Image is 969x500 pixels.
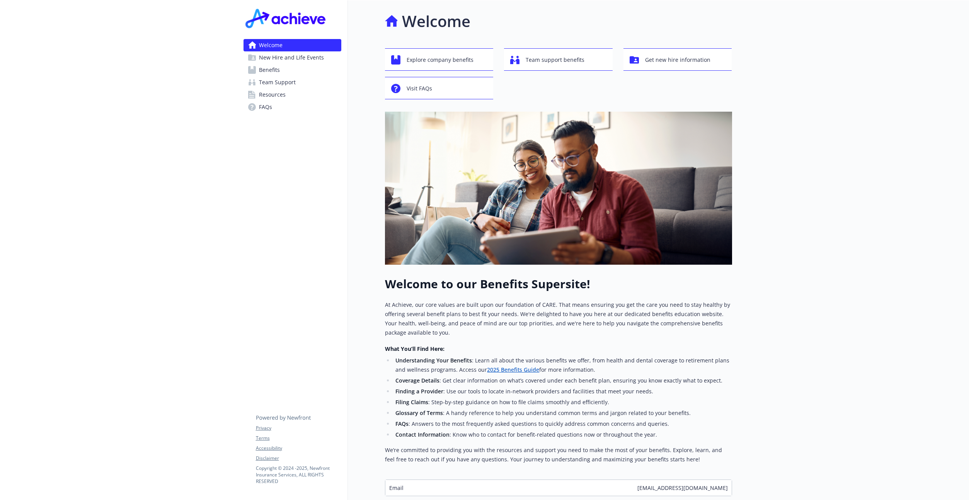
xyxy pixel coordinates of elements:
span: Explore company benefits [407,53,473,67]
span: Get new hire information [645,53,710,67]
strong: Coverage Details [395,377,439,384]
span: Email [389,484,404,492]
span: Team support benefits [526,53,584,67]
img: overview page banner [385,112,732,265]
span: [EMAIL_ADDRESS][DOMAIN_NAME] [637,484,728,492]
span: Welcome [259,39,283,51]
span: FAQs [259,101,272,113]
a: Benefits [244,64,341,76]
a: Terms [256,435,341,442]
li: : A handy reference to help you understand common terms and jargon related to your benefits. [393,408,732,418]
span: New Hire and Life Events [259,51,324,64]
li: : Answers to the most frequently asked questions to quickly address common concerns and queries. [393,419,732,429]
a: Accessibility [256,445,341,452]
span: Benefits [259,64,280,76]
li: : Learn all about the various benefits we offer, from health and dental coverage to retirement pl... [393,356,732,374]
a: Welcome [244,39,341,51]
h1: Welcome [402,10,470,33]
a: 2025 Benefits Guide [487,366,539,373]
a: FAQs [244,101,341,113]
span: Resources [259,88,286,101]
strong: FAQs [395,420,409,427]
strong: Glossary of Terms [395,409,443,417]
button: Explore company benefits [385,48,494,71]
li: : Know who to contact for benefit-related questions now or throughout the year. [393,430,732,439]
button: Team support benefits [504,48,613,71]
p: At Achieve, our core values are built upon our foundation of CARE. That means ensuring you get th... [385,300,732,337]
strong: Understanding Your Benefits [395,357,472,364]
strong: What You’ll Find Here: [385,345,444,352]
li: : Step-by-step guidance on how to file claims smoothly and efficiently. [393,398,732,407]
span: Team Support [259,76,296,88]
span: Visit FAQs [407,81,432,96]
a: New Hire and Life Events [244,51,341,64]
button: Get new hire information [623,48,732,71]
strong: Finding a Provider [395,388,443,395]
h1: Welcome to our Benefits Supersite! [385,277,732,291]
strong: Filing Claims [395,398,428,406]
p: We’re committed to providing you with the resources and support you need to make the most of your... [385,446,732,464]
a: Team Support [244,76,341,88]
p: Copyright © 2024 - 2025 , Newfront Insurance Services, ALL RIGHTS RESERVED [256,465,341,485]
a: Resources [244,88,341,101]
a: Privacy [256,425,341,432]
button: Visit FAQs [385,77,494,99]
li: : Use our tools to locate in-network providers and facilities that meet your needs. [393,387,732,396]
a: Disclaimer [256,455,341,462]
li: : Get clear information on what’s covered under each benefit plan, ensuring you know exactly what... [393,376,732,385]
strong: Contact Information [395,431,450,438]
